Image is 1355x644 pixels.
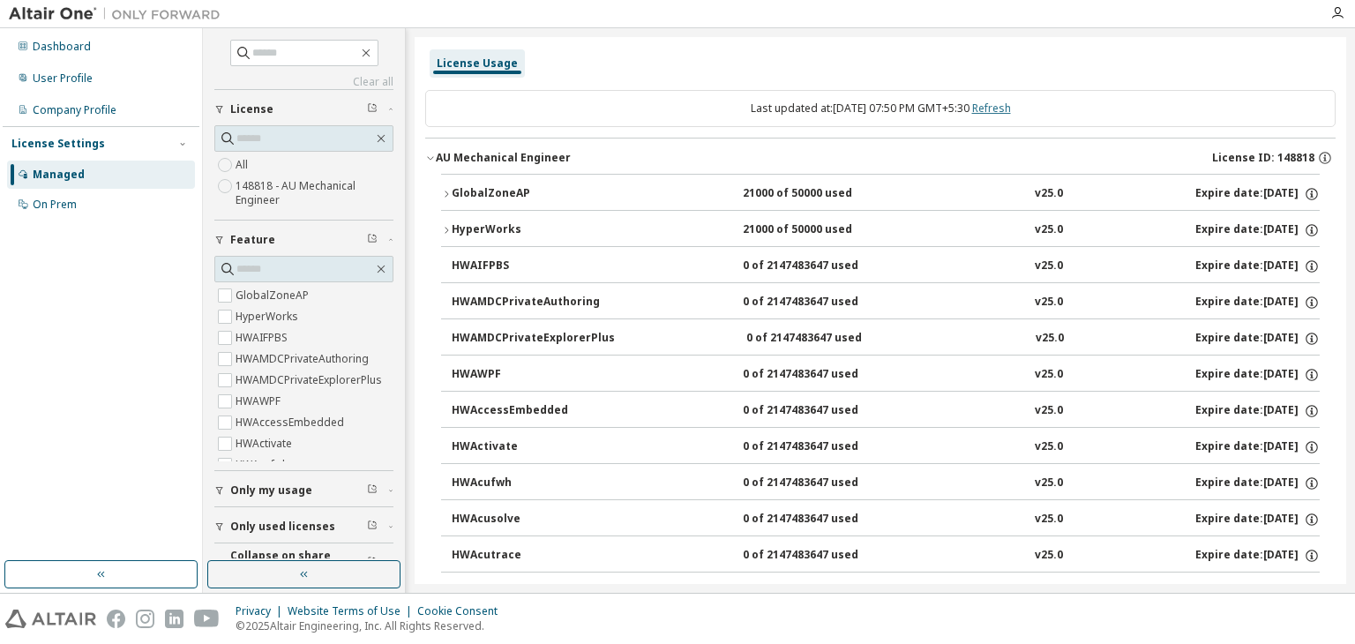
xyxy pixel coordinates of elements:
[452,367,610,383] div: HWAWPF
[230,233,275,247] span: Feature
[1035,512,1063,528] div: v25.0
[452,476,610,491] div: HWAcufwh
[1212,151,1314,165] span: License ID: 148818
[743,476,902,491] div: 0 of 2147483647 used
[436,151,571,165] div: AU Mechanical Engineer
[230,520,335,534] span: Only used licenses
[452,222,610,238] div: HyperWorks
[441,211,1320,250] button: HyperWorks21000 of 50000 usedv25.0Expire date:[DATE]
[236,327,291,348] label: HWAIFPBS
[437,56,518,71] div: License Usage
[214,221,393,259] button: Feature
[236,391,284,412] label: HWAWPF
[1035,186,1063,202] div: v25.0
[11,137,105,151] div: License Settings
[452,319,1320,358] button: HWAMDCPrivateExplorerPlus0 of 2147483647 usedv25.0Expire date:[DATE]
[441,175,1320,213] button: GlobalZoneAP21000 of 50000 usedv25.0Expire date:[DATE]
[452,536,1320,575] button: HWAcutrace0 of 2147483647 usedv25.0Expire date:[DATE]
[417,604,508,618] div: Cookie Consent
[33,40,91,54] div: Dashboard
[214,90,393,129] button: License
[33,103,116,117] div: Company Profile
[236,454,292,476] label: HWAcufwh
[1195,258,1320,274] div: Expire date: [DATE]
[236,306,302,327] label: HyperWorks
[367,102,378,116] span: Clear filter
[9,5,229,23] img: Altair One
[452,283,1320,322] button: HWAMDCPrivateAuthoring0 of 2147483647 usedv25.0Expire date:[DATE]
[452,428,1320,467] button: HWActivate0 of 2147483647 usedv25.0Expire date:[DATE]
[1195,476,1320,491] div: Expire date: [DATE]
[367,483,378,498] span: Clear filter
[743,548,902,564] div: 0 of 2147483647 used
[236,154,251,176] label: All
[214,471,393,510] button: Only my usage
[236,176,393,211] label: 148818 - AU Mechanical Engineer
[425,90,1336,127] div: Last updated at: [DATE] 07:50 PM GMT+5:30
[1195,222,1320,238] div: Expire date: [DATE]
[743,512,902,528] div: 0 of 2147483647 used
[236,370,386,391] label: HWAMDCPrivateExplorerPlus
[33,198,77,212] div: On Prem
[236,285,312,306] label: GlobalZoneAP
[1195,367,1320,383] div: Expire date: [DATE]
[367,520,378,534] span: Clear filter
[452,258,610,274] div: HWAIFPBS
[1035,367,1063,383] div: v25.0
[452,295,610,311] div: HWAMDCPrivateAuthoring
[288,604,417,618] div: Website Terms of Use
[743,295,902,311] div: 0 of 2147483647 used
[1195,331,1320,347] div: Expire date: [DATE]
[425,139,1336,177] button: AU Mechanical EngineerLicense ID: 148818
[452,247,1320,286] button: HWAIFPBS0 of 2147483647 usedv25.0Expire date:[DATE]
[230,483,312,498] span: Only my usage
[236,348,372,370] label: HWAMDCPrivateAuthoring
[743,439,902,455] div: 0 of 2147483647 used
[452,573,1320,611] button: HWAcuview0 of 2147483647 usedv25.0Expire date:[DATE]
[214,75,393,89] a: Clear all
[33,168,85,182] div: Managed
[746,331,905,347] div: 0 of 2147483647 used
[236,433,296,454] label: HWActivate
[367,556,378,570] span: Clear filter
[452,331,615,347] div: HWAMDCPrivateExplorerPlus
[236,604,288,618] div: Privacy
[1036,331,1064,347] div: v25.0
[1195,548,1320,564] div: Expire date: [DATE]
[194,610,220,628] img: youtube.svg
[236,412,348,433] label: HWAccessEmbedded
[1035,476,1063,491] div: v25.0
[1035,439,1063,455] div: v25.0
[452,464,1320,503] button: HWAcufwh0 of 2147483647 usedv25.0Expire date:[DATE]
[452,439,610,455] div: HWActivate
[452,500,1320,539] button: HWAcusolve0 of 2147483647 usedv25.0Expire date:[DATE]
[1035,548,1063,564] div: v25.0
[5,610,96,628] img: altair_logo.svg
[1035,295,1063,311] div: v25.0
[165,610,183,628] img: linkedin.svg
[743,258,902,274] div: 0 of 2147483647 used
[230,102,273,116] span: License
[743,186,902,202] div: 21000 of 50000 used
[367,233,378,247] span: Clear filter
[452,403,610,419] div: HWAccessEmbedded
[230,549,367,577] span: Collapse on share string
[1035,403,1063,419] div: v25.0
[214,507,393,546] button: Only used licenses
[1035,258,1063,274] div: v25.0
[1195,439,1320,455] div: Expire date: [DATE]
[452,392,1320,431] button: HWAccessEmbedded0 of 2147483647 usedv25.0Expire date:[DATE]
[452,186,610,202] div: GlobalZoneAP
[972,101,1011,116] a: Refresh
[452,356,1320,394] button: HWAWPF0 of 2147483647 usedv25.0Expire date:[DATE]
[1035,222,1063,238] div: v25.0
[136,610,154,628] img: instagram.svg
[1195,403,1320,419] div: Expire date: [DATE]
[452,512,610,528] div: HWAcusolve
[33,71,93,86] div: User Profile
[236,618,508,633] p: © 2025 Altair Engineering, Inc. All Rights Reserved.
[1195,186,1320,202] div: Expire date: [DATE]
[743,222,902,238] div: 21000 of 50000 used
[743,403,902,419] div: 0 of 2147483647 used
[452,548,610,564] div: HWAcutrace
